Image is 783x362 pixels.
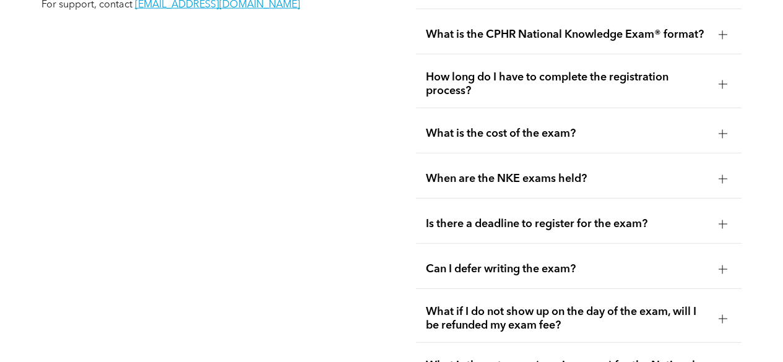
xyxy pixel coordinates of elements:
span: How long do I have to complete the registration process? [426,71,709,98]
span: Is there a deadline to register for the exam? [426,217,709,231]
span: What is the CPHR National Knowledge Exam® format? [426,28,709,41]
span: Can I defer writing the exam? [426,262,709,276]
span: What is the cost of the exam? [426,127,709,140]
span: What if I do not show up on the day of the exam, will I be refunded my exam fee? [426,305,709,332]
span: When are the NKE exams held? [426,172,709,186]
